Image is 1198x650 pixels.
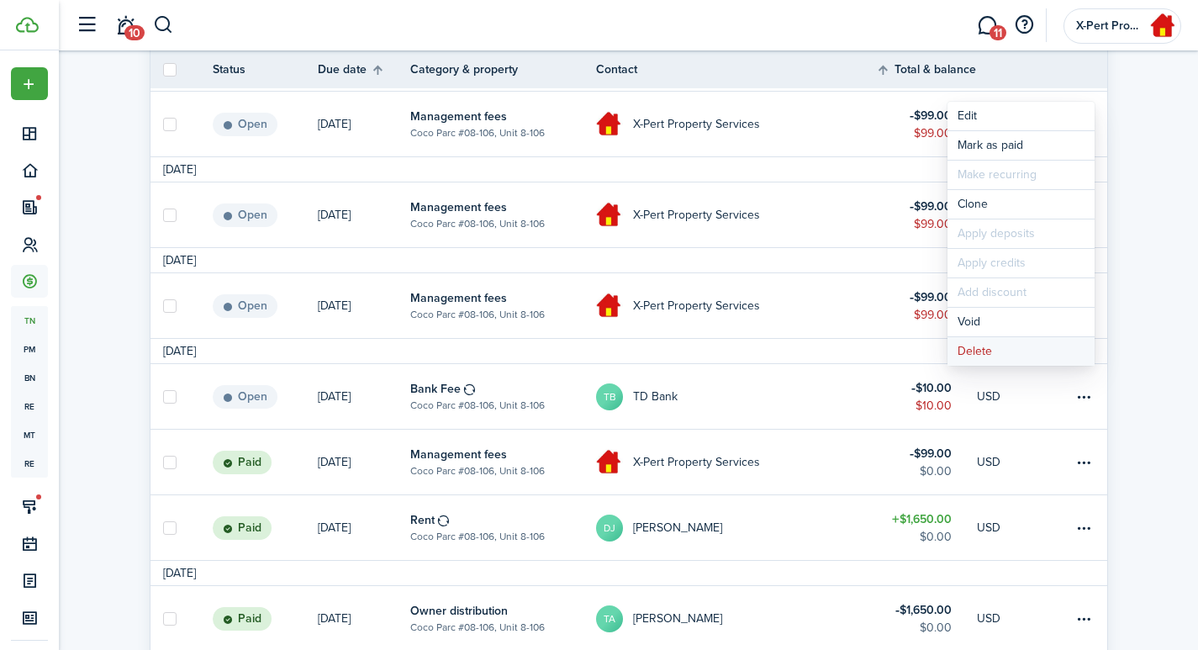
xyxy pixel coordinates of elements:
[1010,11,1038,40] button: Open resource center
[596,364,875,429] a: TBTD Bank
[213,182,318,247] a: Open
[150,161,208,178] td: [DATE]
[318,430,410,494] a: [DATE]
[914,306,952,324] table-amount-description: $99.00
[213,607,272,631] status: Paid
[318,60,410,80] th: Sort
[596,430,875,494] a: X-Pert Property ServicesX-Pert Property Services
[213,385,277,409] status: Open
[71,9,103,41] button: Open sidebar
[876,495,977,560] a: $1,650.00$0.00
[920,619,952,637] table-amount-description: $0.00
[596,92,875,156] a: X-Pert Property ServicesX-Pert Property Services
[213,273,318,338] a: Open
[410,529,545,544] table-subtitle: Coco Parc #08-106, Unit 8-106
[318,273,410,338] a: [DATE]
[213,430,318,494] a: Paid
[977,388,1000,405] p: USD
[910,198,952,215] table-amount-title: $99.00
[914,215,952,233] table-amount-description: $99.00
[633,456,760,469] table-profile-info-text: X-Pert Property Services
[150,564,208,582] td: [DATE]
[633,521,722,535] table-profile-info-text: [PERSON_NAME]
[977,430,1023,494] a: USD
[11,420,48,449] a: mt
[410,620,545,635] table-subtitle: Coco Parc #08-106, Unit 8-106
[410,511,435,529] table-info-title: Rent
[153,11,174,40] button: Search
[213,364,318,429] a: Open
[11,363,48,392] a: bn
[318,297,351,314] p: [DATE]
[633,118,760,131] table-profile-info-text: X-Pert Property Services
[11,449,48,478] a: re
[410,289,507,307] table-info-title: Management fees
[410,216,545,231] table-subtitle: Coco Parc #08-106, Unit 8-106
[11,306,48,335] a: tn
[596,182,875,247] a: X-Pert Property ServicesX-Pert Property Services
[892,510,952,528] table-amount-title: $1,650.00
[410,380,461,398] table-info-title: Bank Fee
[947,190,1095,219] a: Clone
[318,495,410,560] a: [DATE]
[596,383,623,410] avatar-text: TB
[977,364,1023,429] a: USD
[977,610,1000,627] p: USD
[318,453,351,471] p: [DATE]
[318,92,410,156] a: [DATE]
[633,299,760,313] table-profile-info-text: X-Pert Property Services
[318,206,351,224] p: [DATE]
[410,61,597,78] th: Category & property
[947,308,1095,336] button: Void
[150,342,208,360] td: [DATE]
[596,495,875,560] a: DJ[PERSON_NAME]
[596,111,623,138] img: X-Pert Property Services
[11,335,48,363] a: pm
[947,131,1095,160] a: Mark as paid
[318,388,351,405] p: [DATE]
[911,379,952,397] table-amount-title: $10.00
[410,125,545,140] table-subtitle: Coco Parc #08-106, Unit 8-106
[410,198,507,216] table-info-title: Management fees
[318,610,351,627] p: [DATE]
[213,92,318,156] a: Open
[876,60,977,80] th: Sort
[596,515,623,542] avatar-text: DJ
[213,203,277,227] status: Open
[920,528,952,546] table-amount-description: $0.00
[977,92,1023,156] a: USD
[318,364,410,429] a: [DATE]
[410,495,597,560] a: RentCoco Parc #08-106, Unit 8-106
[318,115,351,133] p: [DATE]
[410,364,597,429] a: Bank FeeCoco Parc #08-106, Unit 8-106
[876,364,977,429] a: $10.00$10.00
[213,495,318,560] a: Paid
[410,446,507,463] table-info-title: Management fees
[977,495,1023,560] a: USD
[213,294,277,318] status: Open
[16,17,39,33] img: TenantCloud
[876,273,977,338] a: $99.00$99.00
[1150,13,1177,40] img: X-Pert Property Services
[596,61,875,78] th: Contact
[410,273,597,338] a: Management feesCoco Parc #08-106, Unit 8-106
[633,612,722,626] table-profile-info-text: [PERSON_NAME]
[916,397,952,415] table-amount-description: $10.00
[977,519,1000,536] p: USD
[213,516,272,540] status: Paid
[596,605,623,632] avatar-text: TA
[895,601,952,619] table-amount-title: $1,650.00
[910,107,952,124] table-amount-title: $99.00
[410,182,597,247] a: Management feesCoco Parc #08-106, Unit 8-106
[410,463,545,478] table-subtitle: Coco Parc #08-106, Unit 8-106
[876,182,977,247] a: $99.00$99.00
[971,4,1003,47] a: Messaging
[633,390,678,404] table-profile-info-text: TD Bank
[11,392,48,420] span: re
[410,92,597,156] a: Management feesCoco Parc #08-106, Unit 8-106
[318,519,351,536] p: [DATE]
